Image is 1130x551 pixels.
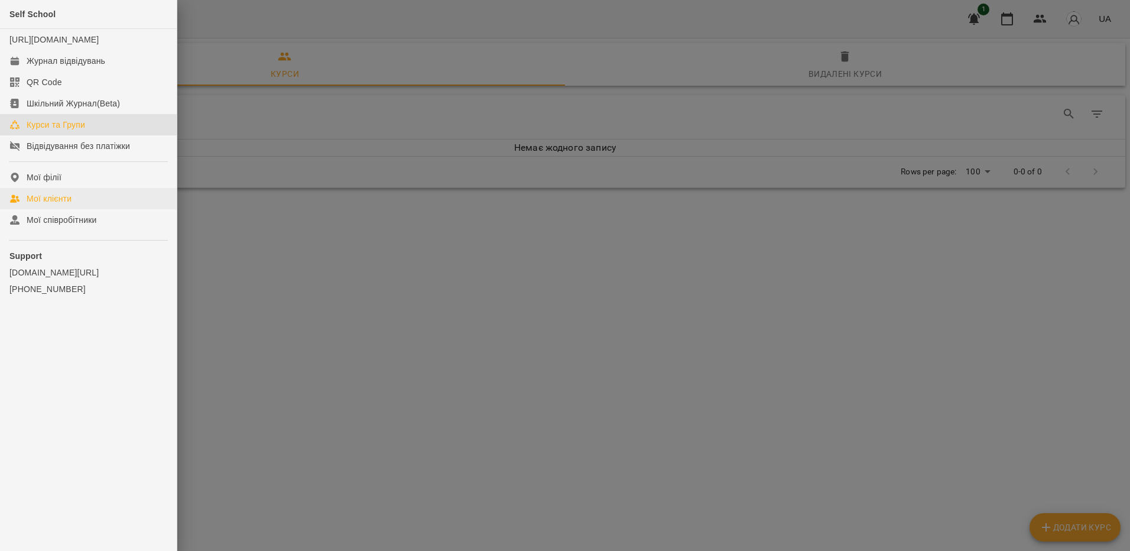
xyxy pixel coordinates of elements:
[9,9,56,19] span: Self School
[9,35,99,44] a: [URL][DOMAIN_NAME]
[27,140,130,152] div: Відвідування без платіжки
[27,76,62,88] div: QR Code
[9,250,167,262] p: Support
[9,283,167,295] a: [PHONE_NUMBER]
[27,193,72,205] div: Мої клієнти
[9,267,167,278] a: [DOMAIN_NAME][URL]
[27,119,85,131] div: Курси та Групи
[27,171,61,183] div: Мої філії
[27,98,120,109] div: Шкільний Журнал(Beta)
[27,214,97,226] div: Мої співробітники
[27,55,105,67] div: Журнал відвідувань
